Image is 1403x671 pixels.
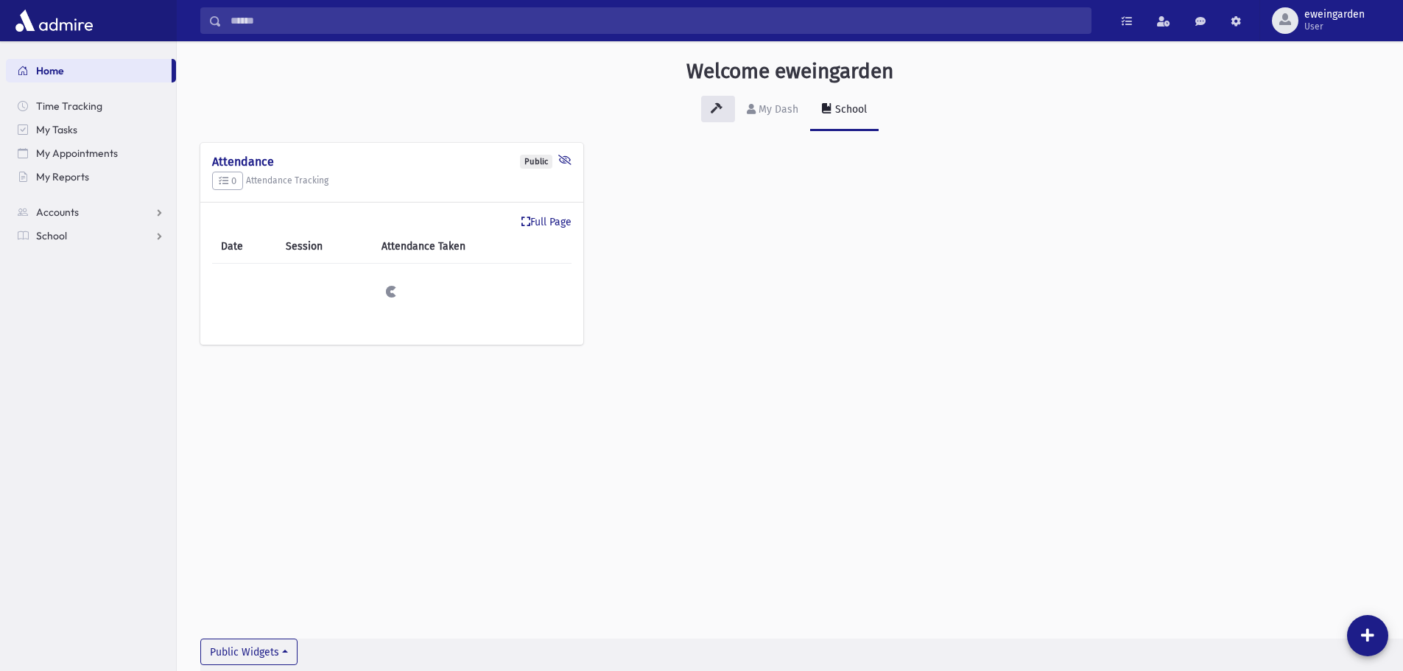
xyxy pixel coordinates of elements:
[373,230,572,264] th: Attendance Taken
[277,230,373,264] th: Session
[6,224,176,247] a: School
[810,90,879,131] a: School
[212,155,572,169] h4: Attendance
[36,205,79,219] span: Accounts
[200,639,298,665] button: Public Widgets
[12,6,96,35] img: AdmirePro
[520,155,552,169] div: Public
[222,7,1091,34] input: Search
[521,214,572,230] a: Full Page
[6,141,176,165] a: My Appointments
[1304,9,1365,21] span: eweingarden
[735,90,810,131] a: My Dash
[212,230,277,264] th: Date
[36,229,67,242] span: School
[1304,21,1365,32] span: User
[36,147,118,160] span: My Appointments
[6,118,176,141] a: My Tasks
[36,99,102,113] span: Time Tracking
[756,103,798,116] div: My Dash
[36,64,64,77] span: Home
[212,172,572,191] h5: Attendance Tracking
[832,103,867,116] div: School
[6,94,176,118] a: Time Tracking
[686,59,893,84] h3: Welcome eweingarden
[219,175,236,186] span: 0
[212,172,243,191] button: 0
[6,59,172,82] a: Home
[6,200,176,224] a: Accounts
[36,123,77,136] span: My Tasks
[6,165,176,189] a: My Reports
[36,170,89,183] span: My Reports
